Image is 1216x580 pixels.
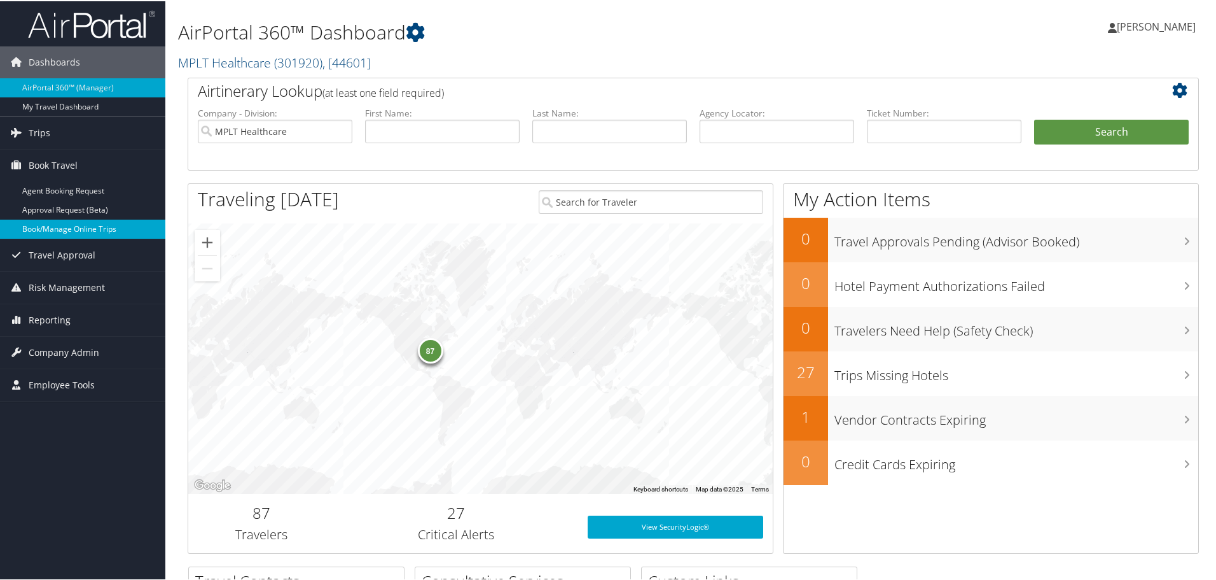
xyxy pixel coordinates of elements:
[784,271,828,293] h2: 0
[700,106,854,118] label: Agency Locator:
[198,106,352,118] label: Company - Division:
[178,18,865,45] h1: AirPortal 360™ Dashboard
[29,303,71,335] span: Reporting
[784,449,828,471] h2: 0
[344,501,569,523] h2: 27
[539,189,763,213] input: Search for Traveler
[365,106,520,118] label: First Name:
[588,514,763,537] a: View SecurityLogic®
[784,439,1198,484] a: 0Credit Cards Expiring
[784,360,828,382] h2: 27
[784,216,1198,261] a: 0Travel Approvals Pending (Advisor Booked)
[274,53,322,70] span: ( 301920 )
[784,405,828,427] h2: 1
[195,229,220,254] button: Zoom in
[29,336,99,367] span: Company Admin
[29,368,95,400] span: Employee Tools
[1034,118,1189,144] button: Search
[867,106,1021,118] label: Ticket Number:
[784,350,1198,395] a: 27Trips Missing Hotels
[784,306,1198,350] a: 0Travelers Need Help (Safety Check)
[784,395,1198,439] a: 1Vendor Contracts Expiring
[191,476,233,493] img: Google
[29,271,105,302] span: Risk Management
[198,525,325,542] h3: Travelers
[344,525,569,542] h3: Critical Alerts
[633,484,688,493] button: Keyboard shortcuts
[834,404,1198,428] h3: Vendor Contracts Expiring
[751,485,769,492] a: Terms (opens in new tab)
[191,476,233,493] a: Open this area in Google Maps (opens a new window)
[28,8,155,38] img: airportal-logo.png
[834,448,1198,472] h3: Credit Cards Expiring
[784,261,1198,306] a: 0Hotel Payment Authorizations Failed
[198,501,325,523] h2: 87
[834,270,1198,294] h3: Hotel Payment Authorizations Failed
[178,53,371,70] a: MPLT Healthcare
[784,316,828,337] h2: 0
[532,106,687,118] label: Last Name:
[198,79,1105,101] h2: Airtinerary Lookup
[417,337,443,362] div: 87
[1108,6,1208,45] a: [PERSON_NAME]
[195,255,220,280] button: Zoom out
[784,185,1198,211] h1: My Action Items
[834,315,1198,339] h3: Travelers Need Help (Safety Check)
[696,485,743,492] span: Map data ©2025
[322,85,444,99] span: (at least one field required)
[322,53,371,70] span: , [ 44601 ]
[29,116,50,148] span: Trips
[29,238,95,270] span: Travel Approval
[1117,18,1196,32] span: [PERSON_NAME]
[834,225,1198,250] h3: Travel Approvals Pending (Advisor Booked)
[198,185,339,211] h1: Traveling [DATE]
[29,45,80,77] span: Dashboards
[834,359,1198,383] h3: Trips Missing Hotels
[29,148,78,180] span: Book Travel
[784,227,828,248] h2: 0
